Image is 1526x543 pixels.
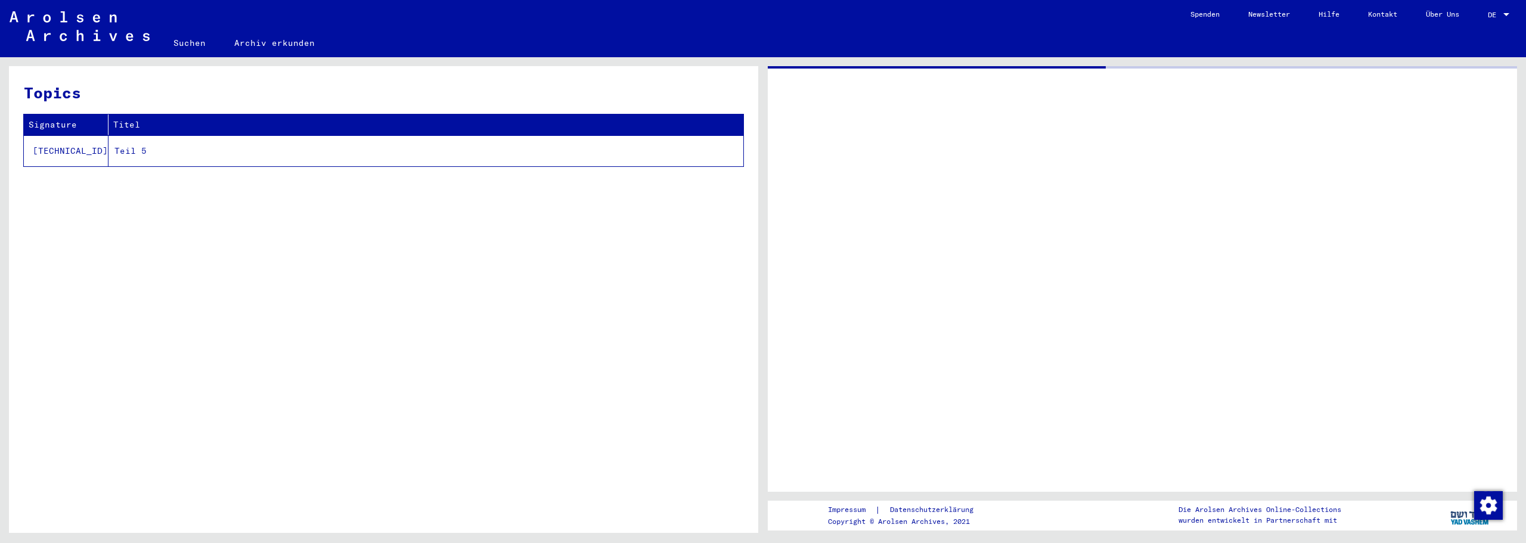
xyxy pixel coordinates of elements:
p: Copyright © Arolsen Archives, 2021 [828,516,988,527]
h3: Topics [24,81,743,104]
img: Zustimmung ändern [1474,491,1503,520]
div: | [828,504,988,516]
p: wurden entwickelt in Partnerschaft mit [1178,515,1341,526]
span: DE [1488,11,1501,19]
a: Archiv erkunden [220,29,329,57]
p: Die Arolsen Archives Online-Collections [1178,504,1341,515]
img: yv_logo.png [1448,500,1493,530]
div: Zustimmung ändern [1474,491,1502,519]
a: Impressum [828,504,875,516]
td: Teil 5 [108,135,743,166]
img: Arolsen_neg.svg [10,11,150,41]
td: [TECHNICAL_ID] [24,135,108,166]
th: Signature [24,114,108,135]
th: Titel [108,114,743,135]
a: Suchen [159,29,220,57]
a: Datenschutzerklärung [880,504,988,516]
